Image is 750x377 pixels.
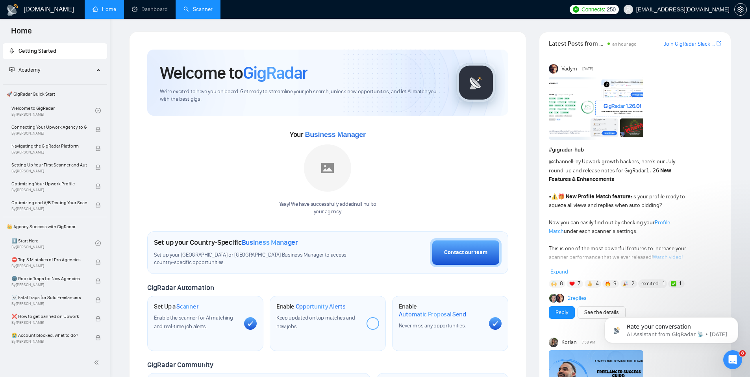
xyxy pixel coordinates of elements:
span: By [PERSON_NAME] [11,188,87,192]
span: rocket [9,48,15,54]
span: lock [95,335,101,340]
span: check-circle [95,240,101,246]
span: Connecting Your Upwork Agency to GigRadar [11,123,87,131]
h1: Welcome to [160,62,307,83]
span: We're excited to have you on board. Get ready to streamline your job search, unlock new opportuni... [160,88,444,103]
span: By [PERSON_NAME] [11,339,87,344]
a: Join GigRadar Slack Community [664,40,715,48]
span: 9 [613,280,617,288]
h1: Enable [399,303,483,318]
span: Connects: [581,5,605,14]
button: setting [734,3,747,16]
span: Setting Up Your First Scanner and Auto-Bidder [11,161,87,169]
div: Yaay! We have successfully added null null to [279,201,376,216]
img: 🎉 [623,281,628,286]
span: Navigating the GigRadar Platform [11,142,87,150]
span: Home [5,25,38,42]
span: Vadym [561,65,577,73]
span: lock [95,164,101,170]
span: Academy [19,67,40,73]
h1: Set Up a [154,303,198,310]
a: Watch video! [653,254,683,261]
button: Contact our team [430,238,502,267]
span: By [PERSON_NAME] [11,169,87,174]
img: upwork-logo.png [573,6,579,13]
span: By [PERSON_NAME] [11,320,87,325]
span: 1 [663,280,665,288]
a: 2replies [568,294,587,302]
span: Enable the scanner for AI matching and real-time job alerts. [154,314,233,330]
span: 🚀 GigRadar Quick Start [4,86,106,102]
span: double-left [94,359,102,366]
span: 1 [679,280,681,288]
span: ☠️ Fatal Traps for Solo Freelancers [11,294,87,301]
span: Opportunity Alerts [296,303,346,310]
span: setting [735,6,746,13]
p: your agency . [279,208,376,216]
span: Business Manager [305,131,365,139]
h1: Set up your Country-Specific [154,238,298,247]
span: Latest Posts from the GigRadar Community [549,39,605,48]
span: 8 [739,350,746,357]
a: setting [734,6,747,13]
span: 7 [578,280,580,288]
img: Korlan [549,338,558,347]
div: Contact our team [444,248,487,257]
span: Optimizing Your Upwork Profile [11,180,87,188]
span: lock [95,146,101,151]
span: Your [290,130,366,139]
iframe: Intercom live chat [723,350,742,369]
span: By [PERSON_NAME] [11,283,87,287]
span: an hour ago [612,41,637,47]
img: placeholder.png [304,144,351,192]
span: 250 [607,5,615,14]
span: 🎁 [558,193,565,200]
span: 4 [596,280,599,288]
span: Keep updated on top matches and new jobs. [276,314,355,330]
img: Vadym [549,64,558,74]
img: F09AC4U7ATU-image.png [549,77,643,140]
a: See the details [584,308,619,317]
span: :excited: [640,279,660,288]
strong: New Profile Match feature: [566,193,632,200]
span: lock [95,259,101,265]
img: logo [6,4,19,16]
span: Never miss any opportunities. [399,322,466,329]
span: export [717,40,721,46]
span: @channel [549,158,572,165]
span: By [PERSON_NAME] [11,207,87,211]
span: 8 [560,280,563,288]
span: Academy [9,67,40,73]
span: lock [95,278,101,284]
iframe: Intercom notifications message [593,301,750,356]
img: 🔥 [605,281,611,286]
span: By [PERSON_NAME] [11,131,87,136]
button: Reply [549,306,575,319]
img: Alex B [549,294,558,303]
span: 😭 Account blocked: what to do? [11,331,87,339]
span: Getting Started [19,48,56,54]
span: Scanner [176,303,198,310]
a: searchScanner [183,6,213,13]
img: 👍 [587,281,593,286]
span: By [PERSON_NAME] [11,301,87,306]
span: lock [95,202,101,208]
span: GigRadar Automation [147,283,214,292]
li: Getting Started [3,43,107,59]
span: Automatic Proposal Send [399,310,466,318]
span: Optimizing and A/B Testing Your Scanner for Better Results [11,199,87,207]
span: lock [95,297,101,303]
span: 👑 Agency Success with GigRadar [4,219,106,235]
span: Set up your [GEOGRAPHIC_DATA] or [GEOGRAPHIC_DATA] Business Manager to access country-specific op... [154,251,363,266]
span: GigRadar [243,62,307,83]
a: dashboardDashboard [132,6,168,13]
img: 🙌 [551,281,557,286]
h1: # gigradar-hub [549,146,721,154]
span: 🌚 Rookie Traps for New Agencies [11,275,87,283]
img: ✅ [671,281,676,286]
span: ❌ How to get banned on Upwork [11,312,87,320]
